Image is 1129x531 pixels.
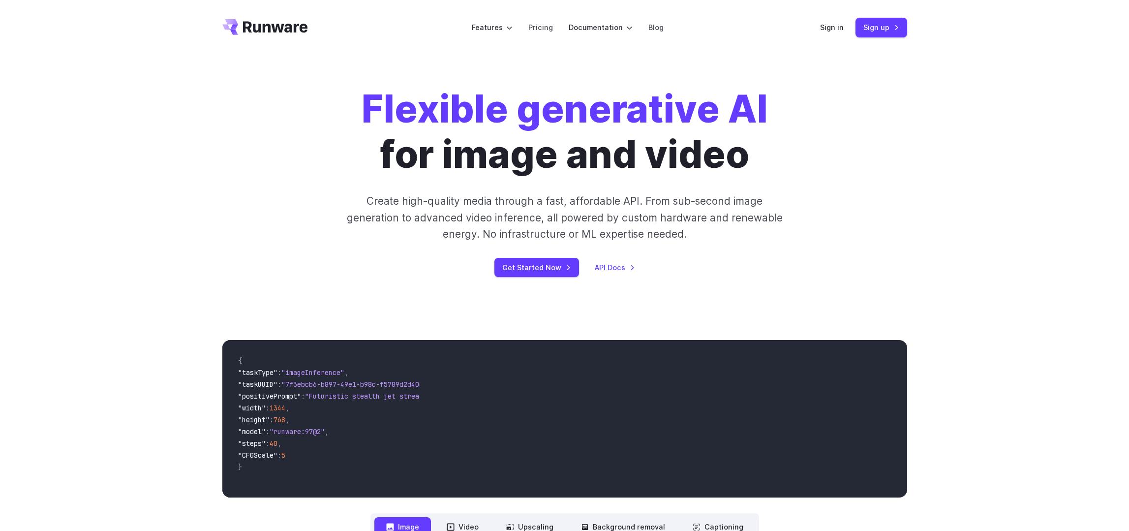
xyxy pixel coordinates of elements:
[277,451,281,460] span: :
[238,356,242,365] span: {
[270,415,274,424] span: :
[344,368,348,377] span: ,
[362,87,768,177] h1: for image and video
[277,368,281,377] span: :
[274,415,285,424] span: 768
[270,439,277,448] span: 40
[238,392,301,401] span: "positivePrompt"
[277,380,281,389] span: :
[238,380,277,389] span: "taskUUID"
[277,439,281,448] span: ,
[238,427,266,436] span: "model"
[238,463,242,471] span: }
[266,404,270,412] span: :
[281,368,344,377] span: "imageInference"
[472,22,513,33] label: Features
[270,427,325,436] span: "runware:97@2"
[285,415,289,424] span: ,
[266,427,270,436] span: :
[238,404,266,412] span: "width"
[528,22,553,33] a: Pricing
[238,415,270,424] span: "height"
[222,19,308,35] a: Go to /
[281,451,285,460] span: 5
[494,258,579,277] a: Get Started Now
[362,86,768,132] strong: Flexible generative AI
[238,451,277,460] span: "CFGScale"
[569,22,633,33] label: Documentation
[238,439,266,448] span: "steps"
[595,262,635,273] a: API Docs
[281,380,431,389] span: "7f3ebcb6-b897-49e1-b98c-f5789d2d40d7"
[820,22,844,33] a: Sign in
[855,18,907,37] a: Sign up
[301,392,305,401] span: :
[266,439,270,448] span: :
[238,368,277,377] span: "taskType"
[305,392,663,401] span: "Futuristic stealth jet streaking through a neon-lit cityscape with glowing purple exhaust"
[270,404,285,412] span: 1344
[648,22,664,33] a: Blog
[345,193,784,242] p: Create high-quality media through a fast, affordable API. From sub-second image generation to adv...
[325,427,329,436] span: ,
[285,404,289,412] span: ,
